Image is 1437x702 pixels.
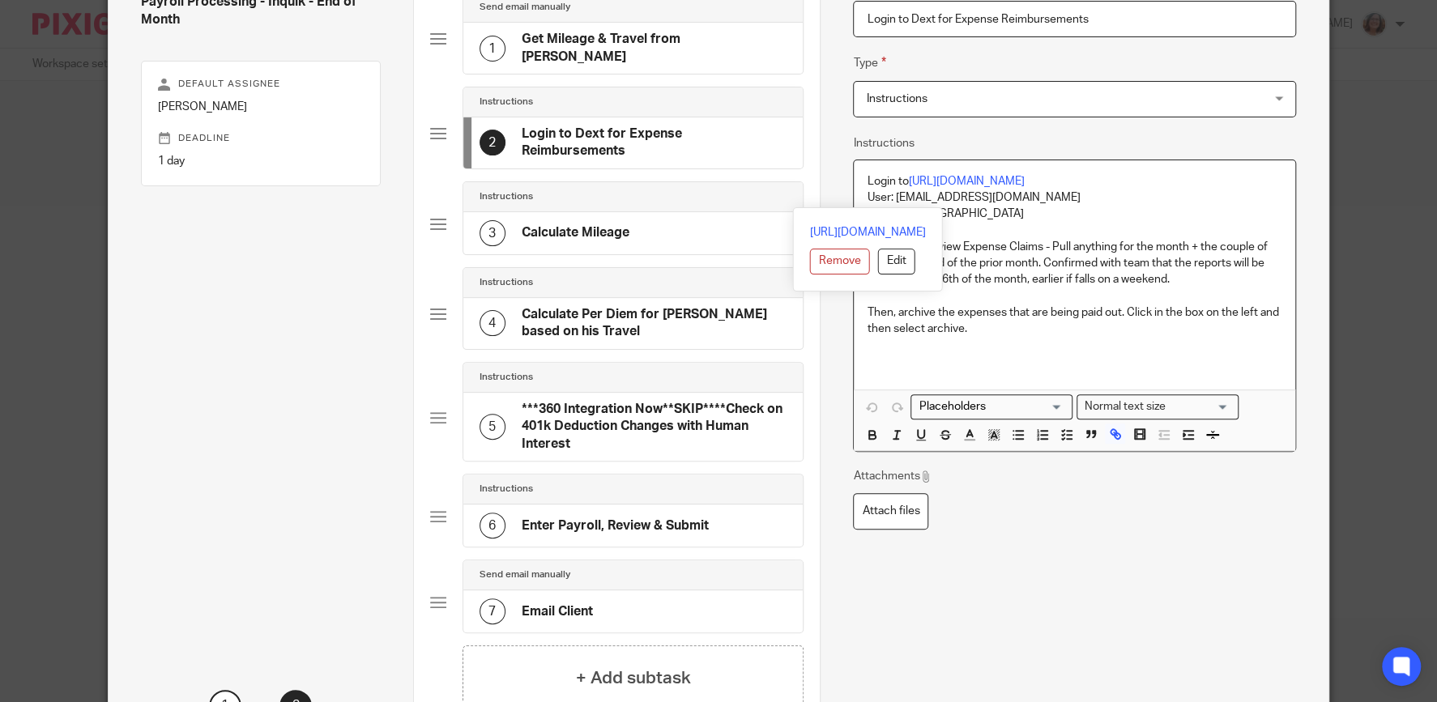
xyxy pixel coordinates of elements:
[480,96,533,108] h4: Instructions
[867,173,1281,189] p: Login to
[908,176,1024,187] a: [URL][DOMAIN_NAME]
[867,189,1281,206] p: User: [EMAIL_ADDRESS][DOMAIN_NAME]
[522,224,629,241] h4: Calculate Mileage
[910,394,1072,419] div: Search for option
[867,239,1281,288] p: Once in, then view Expense Claims - Pull anything for the month + the couple of days at the end o...
[867,206,1281,222] p: PW: is in [GEOGRAPHIC_DATA]
[480,220,505,246] div: 3
[480,414,505,440] div: 5
[480,513,505,538] div: 6
[480,276,533,289] h4: Instructions
[866,93,927,104] span: Instructions
[853,135,914,151] label: Instructions
[480,130,505,155] div: 2
[1170,398,1229,415] input: Search for option
[910,394,1072,419] div: Placeholders
[1077,394,1239,419] div: Search for option
[480,190,533,203] h4: Instructions
[480,598,505,624] div: 7
[853,493,928,530] label: Attach files
[878,249,915,274] button: Edit
[480,483,533,496] h4: Instructions
[158,78,363,91] p: Default assignee
[867,304,1281,370] p: Then, archive the expenses that are being paid out. Click in the box on the left and then select ...
[575,666,690,691] h4: + Add subtask
[1077,394,1239,419] div: Text styles
[158,99,363,115] p: [PERSON_NAME]
[913,398,1063,415] input: Search for option
[522,401,787,453] h4: ***360 Integration Now**SKIP****Check on 401k Deduction Changes with Human Interest
[522,31,787,66] h4: Get Mileage & Travel from [PERSON_NAME]
[810,224,926,240] a: [URL][DOMAIN_NAME]
[522,603,593,620] h4: Email Client
[522,126,787,160] h4: Login to Dext for Expense Reimbursements
[480,568,570,581] h4: Send email manually
[810,249,870,274] button: Remove
[158,132,363,145] p: Deadline
[480,371,533,384] h4: Instructions
[1081,398,1169,415] span: Normal text size
[480,36,505,62] div: 1
[853,468,932,484] p: Attachments
[480,310,505,336] div: 4
[853,53,885,72] label: Type
[522,306,787,341] h4: Calculate Per Diem for [PERSON_NAME] based on his Travel
[522,517,709,534] h4: Enter Payroll, Review & Submit
[158,153,363,169] p: 1 day
[480,1,570,14] h4: Send email manually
